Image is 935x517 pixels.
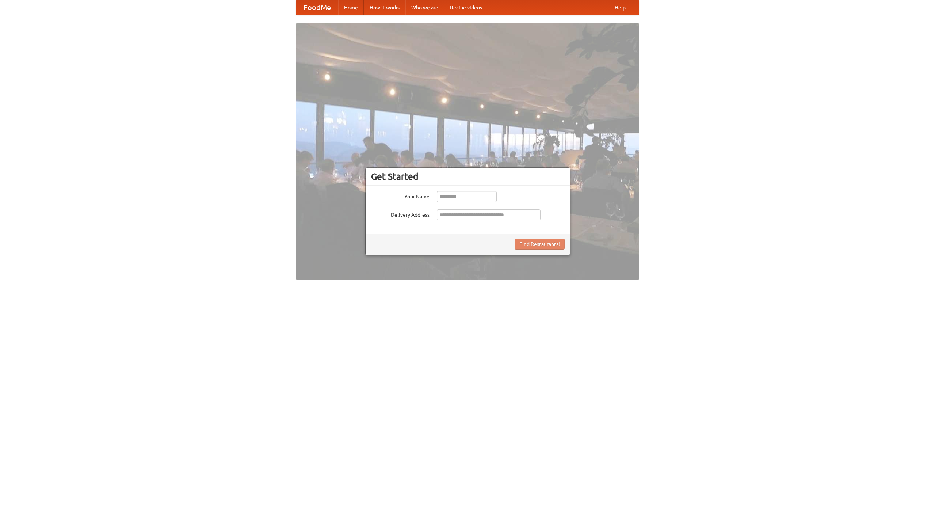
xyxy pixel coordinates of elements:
label: Delivery Address [371,209,430,218]
a: Help [609,0,631,15]
label: Your Name [371,191,430,200]
a: Home [338,0,364,15]
button: Find Restaurants! [515,239,565,250]
a: Who we are [405,0,444,15]
a: Recipe videos [444,0,488,15]
a: How it works [364,0,405,15]
h3: Get Started [371,171,565,182]
a: FoodMe [296,0,338,15]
